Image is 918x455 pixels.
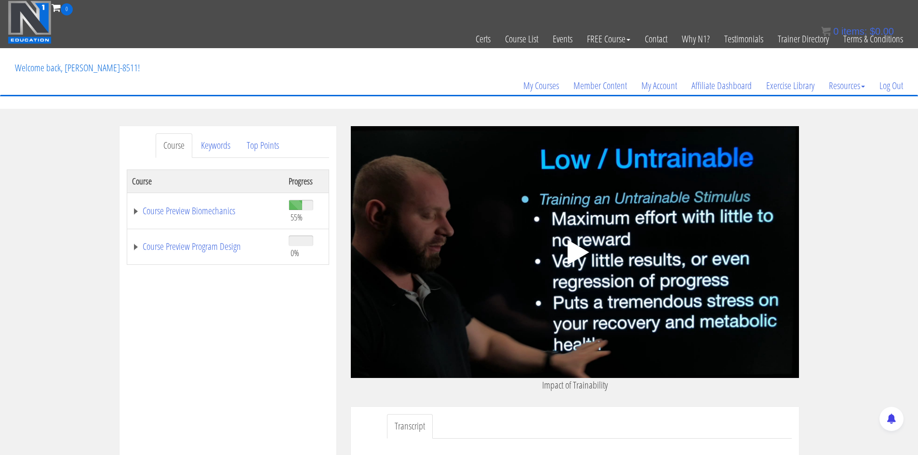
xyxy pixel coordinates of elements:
p: Impact of Trainability [351,378,799,392]
bdi: 0.00 [870,26,894,37]
a: Trainer Directory [771,15,836,63]
a: Log Out [872,63,910,109]
a: Why N1? [675,15,717,63]
a: Member Content [566,63,634,109]
a: Course [156,133,192,158]
img: icon11.png [821,26,831,36]
a: FREE Course [580,15,638,63]
a: My Courses [516,63,566,109]
a: Keywords [193,133,238,158]
a: Certs [468,15,498,63]
a: Exercise Library [759,63,822,109]
a: Course Preview Biomechanics [132,206,279,216]
span: 0 [61,3,73,15]
span: $ [870,26,875,37]
a: 0 [52,1,73,14]
a: Course Preview Program Design [132,242,279,251]
th: Progress [284,169,329,193]
a: 0 items: $0.00 [821,26,894,37]
a: Contact [638,15,675,63]
a: Course List [498,15,545,63]
span: 0% [291,247,299,258]
a: Resources [822,63,872,109]
span: 55% [291,212,303,222]
th: Course [127,169,284,193]
a: Affiliate Dashboard [684,63,759,109]
a: Testimonials [717,15,771,63]
img: n1-education [8,0,52,44]
a: Transcript [387,414,433,439]
a: Terms & Conditions [836,15,910,63]
a: Events [545,15,580,63]
p: Welcome back, [PERSON_NAME]-8511! [8,49,147,87]
span: items: [841,26,867,37]
a: Top Points [239,133,287,158]
a: My Account [634,63,684,109]
span: 0 [833,26,838,37]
